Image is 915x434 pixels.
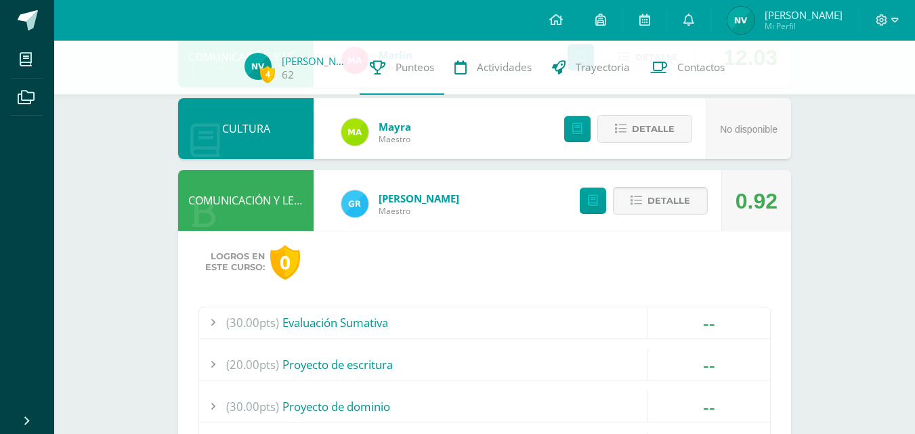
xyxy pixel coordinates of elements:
[178,98,314,159] div: CULTURA
[379,205,459,217] span: Maestro
[444,41,542,95] a: Actividades
[199,307,770,338] div: Evaluación Sumativa
[648,349,770,380] div: --
[360,41,444,95] a: Punteos
[765,20,843,32] span: Mi Perfil
[648,391,770,422] div: --
[632,116,675,142] span: Detalle
[379,120,411,133] a: Mayra
[226,391,279,422] span: (30.00pts)
[341,190,368,217] img: 47e0c6d4bfe68c431262c1f147c89d8f.png
[640,41,735,95] a: Contactos
[648,307,770,338] div: --
[647,188,690,213] span: Detalle
[199,349,770,380] div: Proyecto de escritura
[720,124,778,135] span: No disponible
[576,60,630,74] span: Trayectoria
[282,68,294,82] a: 62
[260,66,275,83] span: 4
[178,170,314,231] div: COMUNICACIÓN Y LENGUAJE, IDIOMA ESPAÑOL
[765,8,843,22] span: [PERSON_NAME]
[341,118,368,146] img: 75b6448d1a55a94fef22c1dfd553517b.png
[199,391,770,422] div: Proyecto de dominio
[205,251,265,273] span: Logros en este curso:
[244,53,272,80] img: 5b387f562a95f67f7a843b1e28be049b.png
[736,171,778,232] div: 0.92
[677,60,725,74] span: Contactos
[282,54,349,68] a: [PERSON_NAME]
[477,60,532,74] span: Actividades
[379,133,411,145] span: Maestro
[226,349,279,380] span: (20.00pts)
[396,60,434,74] span: Punteos
[727,7,754,34] img: 5b387f562a95f67f7a843b1e28be049b.png
[379,192,459,205] a: [PERSON_NAME]
[597,115,692,143] button: Detalle
[270,245,300,280] div: 0
[613,187,708,215] button: Detalle
[542,41,640,95] a: Trayectoria
[226,307,279,338] span: (30.00pts)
